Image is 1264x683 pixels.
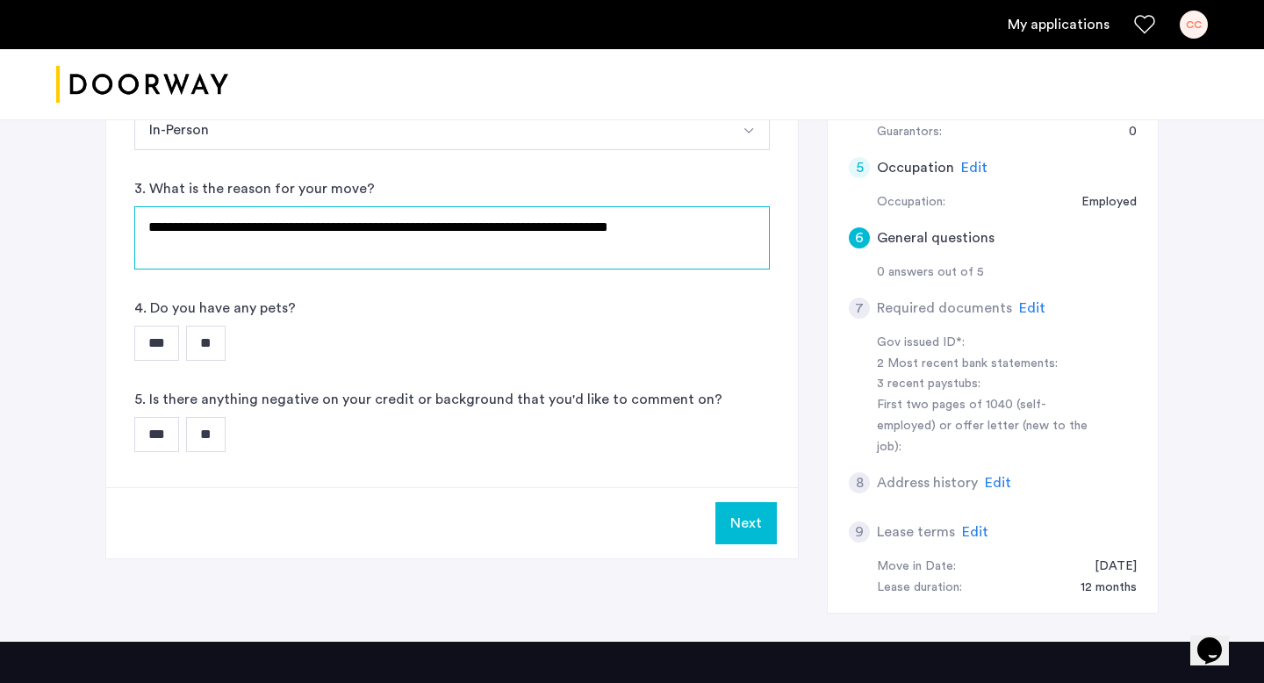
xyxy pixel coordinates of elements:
[1190,613,1246,665] iframe: chat widget
[877,227,995,248] h5: General questions
[877,298,1012,319] h5: Required documents
[877,122,942,143] div: Guarantors:
[877,578,962,599] div: Lease duration:
[849,472,870,493] div: 8
[1111,122,1137,143] div: 0
[56,52,228,118] img: logo
[961,161,987,175] span: Edit
[1063,578,1137,599] div: 12 months
[877,157,954,178] h5: Occupation
[1019,301,1045,315] span: Edit
[849,227,870,248] div: 6
[715,502,777,544] button: Next
[1077,557,1137,578] div: 09/01/2025
[877,472,978,493] h5: Address history
[728,108,770,150] button: Select option
[134,389,722,410] label: 5. Is there anything negative on your credit or background that you'd like to comment on?
[134,108,729,150] button: Select option
[985,476,1011,490] span: Edit
[877,262,1137,284] div: 0 answers out of 5
[134,178,375,199] label: 3. What is the reason for your move?
[1064,192,1137,213] div: Employed
[849,298,870,319] div: 7
[877,395,1098,458] div: First two pages of 1040 (self-employed) or offer letter (new to the job):
[1180,11,1208,39] div: CC
[849,157,870,178] div: 5
[877,333,1098,354] div: Gov issued ID*:
[877,557,956,578] div: Move in Date:
[134,298,296,319] label: 4. Do you have any pets?
[1134,14,1155,35] a: Favorites
[877,354,1098,375] div: 2 Most recent bank statements:
[1008,14,1110,35] a: My application
[877,521,955,543] h5: Lease terms
[849,521,870,543] div: 9
[962,525,988,539] span: Edit
[877,374,1098,395] div: 3 recent paystubs:
[742,124,756,138] img: arrow
[56,52,228,118] a: Cazamio logo
[877,192,945,213] div: Occupation:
